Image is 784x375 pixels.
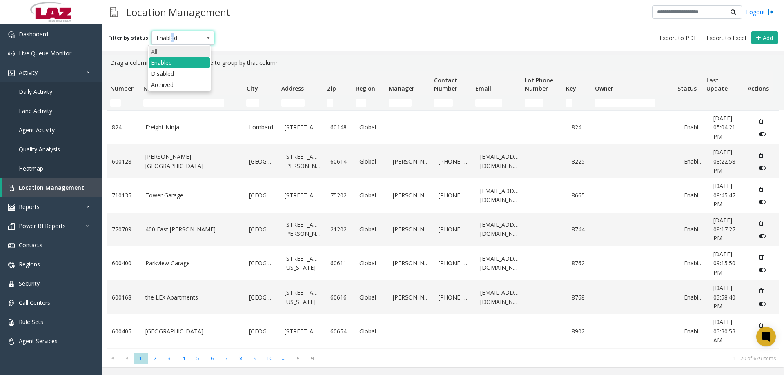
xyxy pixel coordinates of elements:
span: Page 1 [134,353,148,364]
span: Agent Services [19,337,58,345]
span: Contact Number [434,76,457,92]
span: Go to the last page [307,355,318,362]
a: Global [359,327,383,336]
button: Disable [755,195,770,209]
input: Email Filter [475,99,503,107]
span: Go to the next page [292,355,303,362]
span: Location Management [19,184,84,191]
a: Enabled [684,293,703,302]
span: Page 10 [262,353,276,364]
a: [PERSON_NAME] [393,157,429,166]
a: [STREET_ADDRESS][PERSON_NAME] [285,152,321,171]
li: All [149,46,210,57]
a: Enabled [684,157,703,166]
span: Address [281,84,304,92]
button: Delete [755,284,768,297]
label: Filter by status [108,34,148,42]
button: Delete [755,149,768,162]
a: [DATE] 08:17:27 PM [713,216,745,243]
input: Address Filter [281,99,305,107]
span: Export to Excel [706,34,746,42]
td: Contact Number Filter [431,95,472,110]
a: Enabled [684,123,703,132]
a: [STREET_ADDRESS][PERSON_NAME] [285,220,321,239]
a: [PHONE_NUMBER] [439,225,470,234]
button: Add [751,31,778,44]
div: Drag a column header and drop it here to group by that column [107,55,779,71]
a: 8902 [572,327,591,336]
a: Global [359,191,383,200]
span: Lane Activity [19,107,52,115]
span: Page 8 [234,353,248,364]
span: [DATE] 03:58:40 PM [713,284,735,310]
td: Address Filter [278,95,323,110]
a: [STREET_ADDRESS] [285,327,321,336]
a: [PERSON_NAME] [393,191,429,200]
kendo-pager-info: 1 - 20 of 679 items [324,355,776,362]
span: Live Queue Monitor [19,49,71,57]
a: [DATE] 03:58:40 PM [713,284,745,311]
span: Page 5 [191,353,205,364]
a: Global [359,293,383,302]
a: [STREET_ADDRESS] [285,123,321,132]
a: [PERSON_NAME] [393,225,429,234]
a: [GEOGRAPHIC_DATA] [249,225,275,234]
span: Page 6 [205,353,219,364]
span: [DATE] 08:22:58 PM [713,148,735,174]
span: Manager [389,84,414,92]
input: Manager Filter [389,99,412,107]
h3: Location Management [122,2,234,22]
span: Rule Sets [19,318,43,326]
input: Key Filter [566,99,572,107]
a: [GEOGRAPHIC_DATA] [249,259,275,268]
a: 824 [572,123,591,132]
span: Export to PDF [659,34,697,42]
a: [PHONE_NUMBER] [439,259,470,268]
a: 21202 [330,225,350,234]
a: 60148 [330,123,350,132]
a: Global [359,259,383,268]
input: City Filter [246,99,259,107]
span: Region [356,84,375,92]
span: Lot Phone Number [525,76,553,92]
a: [DATE] 05:04:21 PM [713,114,745,141]
img: 'icon' [8,300,15,306]
a: 8665 [572,191,591,200]
span: Email [475,84,491,92]
a: [PERSON_NAME] [393,259,429,268]
td: Number Filter [107,95,140,110]
a: Parkview Garage [145,259,240,268]
span: Page 9 [248,353,262,364]
img: pageIcon [110,2,118,22]
span: Reports [19,203,40,211]
button: Disable [755,128,770,141]
td: Zip Filter [323,95,352,110]
input: Contact Number Filter [434,99,453,107]
span: Page 3 [162,353,176,364]
a: [PHONE_NUMBER] [439,191,470,200]
a: Global [359,225,383,234]
img: 'icon' [8,51,15,57]
a: 60616 [330,293,350,302]
span: [DATE] 03:30:53 AM [713,318,735,344]
a: [EMAIL_ADDRESS][DOMAIN_NAME] [480,152,520,171]
span: Regions [19,260,40,268]
a: [DATE] 08:22:58 PM [713,148,745,175]
img: 'icon' [8,185,15,191]
button: Delete [755,115,768,128]
span: [DATE] 05:04:21 PM [713,114,735,140]
input: Name Filter [143,99,224,107]
input: Owner Filter [595,99,655,107]
a: Enabled [684,259,703,268]
a: the LEX Apartments [145,293,240,302]
span: Go to the next page [291,353,305,364]
button: Disable [755,263,770,276]
a: Location Management [2,178,102,197]
a: 600128 [112,157,136,166]
a: [GEOGRAPHIC_DATA] [145,327,240,336]
input: Region Filter [356,99,366,107]
input: Zip Filter [327,99,333,107]
td: Region Filter [352,95,385,110]
img: 'icon' [8,31,15,38]
a: [STREET_ADDRESS][US_STATE] [285,288,321,306]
